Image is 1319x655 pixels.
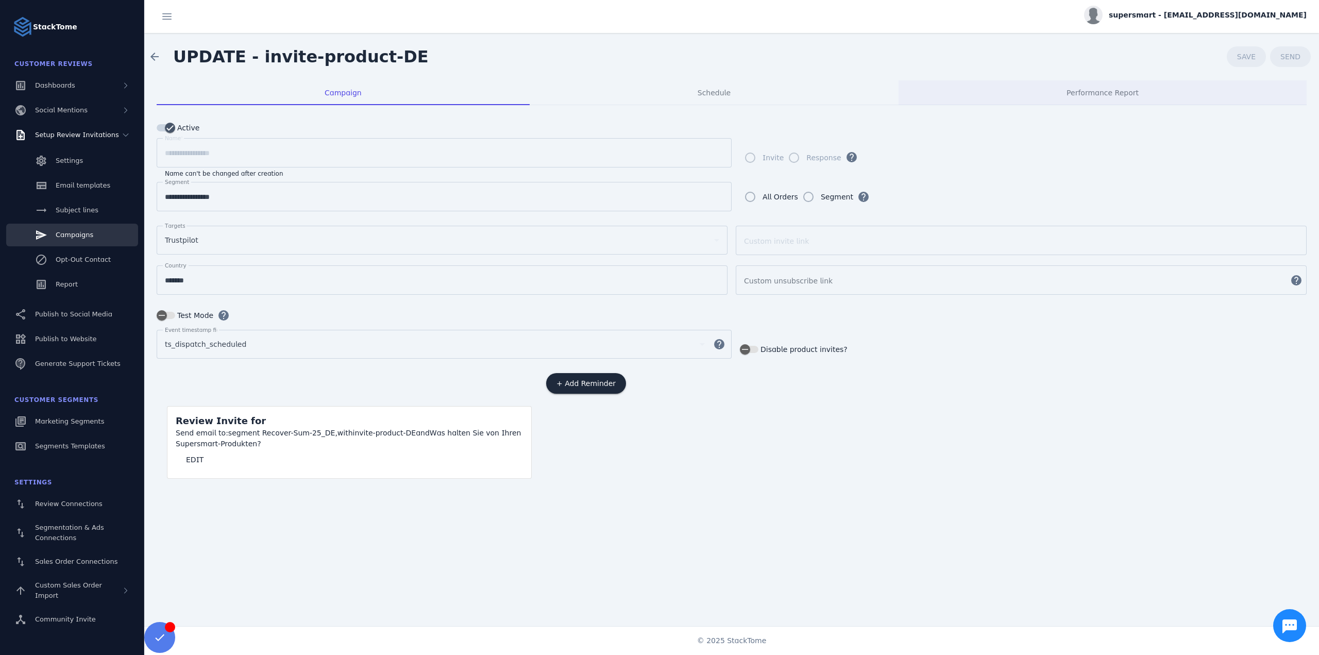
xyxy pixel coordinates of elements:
mat-label: Event timestamp field [165,327,225,333]
span: Email templates [56,181,110,189]
mat-icon: help [707,338,732,350]
input: Segment [165,191,723,203]
span: Customer Segments [14,396,98,404]
span: Send email to: [176,429,228,437]
mat-label: Name [165,135,181,141]
a: Segmentation & Ads Connections [6,517,138,548]
span: with [337,429,353,437]
div: segment Recover-Sum-25_DE, invite-product-DE Was halten Sie von Ihren Supersmart-Produkten? [176,428,523,449]
span: Setup Review Invitations [35,131,119,139]
span: Segmentation & Ads Connections [35,524,104,542]
span: Sales Order Connections [35,558,117,565]
a: Segments Templates [6,435,138,458]
span: Customer Reviews [14,60,93,68]
span: Schedule [698,89,731,96]
span: Review Connections [35,500,103,508]
a: Sales Order Connections [6,550,138,573]
mat-hint: Name can't be changed after creation [165,167,283,178]
span: Social Mentions [35,106,88,114]
div: All Orders [763,191,798,203]
span: Settings [56,157,83,164]
span: UPDATE - invite-product-DE [173,47,429,66]
span: Campaigns [56,231,93,239]
label: Response [804,152,841,164]
strong: StackTome [33,22,77,32]
span: Generate Support Tickets [35,360,121,367]
label: Segment [819,191,853,203]
button: EDIT [176,449,214,470]
span: © 2025 StackTome [697,635,767,646]
span: Review Invite for [176,415,266,426]
a: Settings [6,149,138,172]
span: Community Invite [35,615,96,623]
span: Publish to Website [35,335,96,343]
a: Generate Support Tickets [6,352,138,375]
span: Campaign [325,89,362,96]
button: supersmart - [EMAIL_ADDRESS][DOMAIN_NAME] [1084,6,1307,24]
span: Performance Report [1067,89,1139,96]
span: Marketing Segments [35,417,104,425]
span: + Add Reminder [556,380,616,387]
span: Trustpilot [165,234,198,246]
mat-label: Country [165,262,187,268]
span: and [416,429,430,437]
span: Settings [14,479,52,486]
button: + Add Reminder [546,373,626,394]
a: Report [6,273,138,296]
img: Logo image [12,16,33,37]
span: Segments Templates [35,442,105,450]
span: ts_dispatch_scheduled [165,338,246,350]
mat-label: Custom unsubscribe link [744,277,833,285]
span: Report [56,280,78,288]
label: Invite [760,152,784,164]
a: Email templates [6,174,138,197]
span: EDIT [186,456,204,463]
label: Active [175,122,199,134]
mat-label: Segment [165,179,189,185]
span: Custom Sales Order Import [35,581,102,599]
span: supersmart - [EMAIL_ADDRESS][DOMAIN_NAME] [1109,10,1307,21]
label: Disable product invites? [758,343,848,356]
label: Test Mode [175,309,213,322]
img: profile.jpg [1084,6,1103,24]
a: Publish to Social Media [6,303,138,326]
a: Review Connections [6,493,138,515]
a: Campaigns [6,224,138,246]
mat-label: Targets [165,223,185,229]
a: Marketing Segments [6,410,138,433]
span: Dashboards [35,81,75,89]
span: Subject lines [56,206,98,214]
input: Country [165,274,719,287]
mat-label: Custom invite link [744,237,809,245]
span: Opt-Out Contact [56,256,111,263]
a: Opt-Out Contact [6,248,138,271]
a: Community Invite [6,608,138,631]
a: Subject lines [6,199,138,222]
span: Publish to Social Media [35,310,112,318]
a: Publish to Website [6,328,138,350]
